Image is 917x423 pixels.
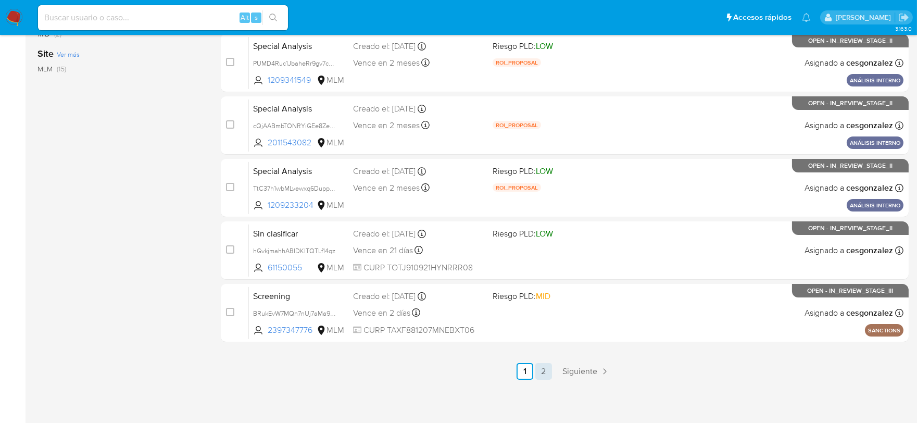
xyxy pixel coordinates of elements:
p: cesar.gonzalez@mercadolibre.com.mx [836,13,895,22]
a: Salir [898,12,909,23]
span: s [255,13,258,22]
span: 3.163.0 [895,24,912,33]
span: Accesos rápidos [733,12,792,23]
span: Alt [241,13,249,22]
input: Buscar usuario o caso... [38,11,288,24]
button: search-icon [262,10,284,25]
a: Notificaciones [802,13,811,22]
